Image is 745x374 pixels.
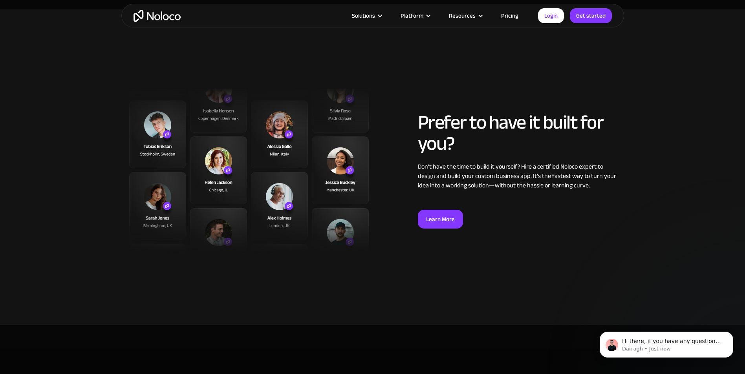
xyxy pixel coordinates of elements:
[439,11,491,21] div: Resources
[352,11,375,21] div: Solutions
[491,11,528,21] a: Pricing
[570,8,612,23] a: Get started
[418,210,463,229] a: Learn More
[342,11,391,21] div: Solutions
[449,11,476,21] div: Resources
[418,112,616,154] h2: Prefer to have it built for you?
[418,162,616,190] div: Don’t have the time to build it yourself? Hire a certified Noloco expert to design and build your...
[134,10,181,22] a: home
[391,11,439,21] div: Platform
[538,8,564,23] a: Login
[401,11,423,21] div: Platform
[588,315,745,370] iframe: Intercom notifications message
